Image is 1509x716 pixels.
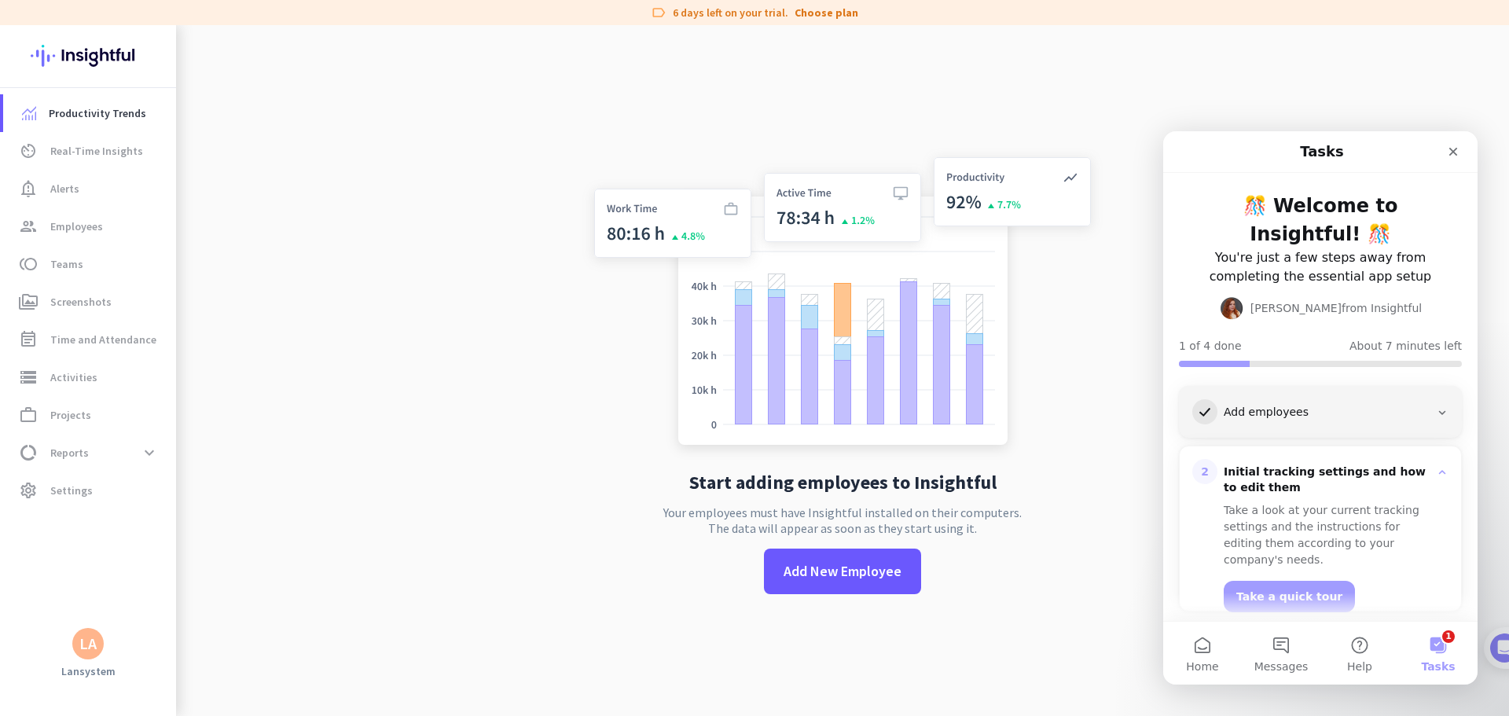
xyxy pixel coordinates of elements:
[50,141,143,160] span: Real-Time Insights
[19,179,38,198] i: notification_important
[651,5,666,20] i: label
[795,5,858,20] a: Choose plan
[689,473,997,492] h2: Start adding employees to Insightful
[19,292,38,311] i: perm_media
[3,207,176,245] a: groupEmployees
[3,396,176,434] a: work_outlineProjects
[79,636,97,652] div: LA
[49,104,146,123] span: Productivity Trends
[50,292,112,311] span: Screenshots
[135,439,163,467] button: expand_more
[19,141,38,160] i: av_timer
[19,406,38,424] i: work_outline
[19,368,38,387] i: storage
[3,245,176,283] a: tollTeams
[50,443,89,462] span: Reports
[764,549,921,594] button: Add New Employee
[19,217,38,236] i: group
[3,358,176,396] a: storageActivities
[3,434,176,472] a: data_usageReportsexpand_more
[50,368,97,387] span: Activities
[19,443,38,462] i: data_usage
[50,406,91,424] span: Projects
[1163,131,1478,685] iframe: Intercom live chat
[663,505,1022,536] p: Your employees must have Insightful installed on their computers. The data will appear as soon as...
[3,132,176,170] a: av_timerReal-Time Insights
[19,255,38,274] i: toll
[50,481,93,500] span: Settings
[19,330,38,349] i: event_note
[3,170,176,207] a: notification_importantAlerts
[3,321,176,358] a: event_noteTime and Attendance
[19,481,38,500] i: settings
[3,94,176,132] a: menu-itemProductivity Trends
[3,472,176,509] a: settingsSettings
[50,330,156,349] span: Time and Attendance
[50,255,83,274] span: Teams
[22,106,36,120] img: menu-item
[50,179,79,198] span: Alerts
[784,561,901,582] span: Add New Employee
[50,217,103,236] span: Employees
[31,25,145,86] img: Insightful logo
[3,283,176,321] a: perm_mediaScreenshots
[582,148,1103,461] img: no-search-results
